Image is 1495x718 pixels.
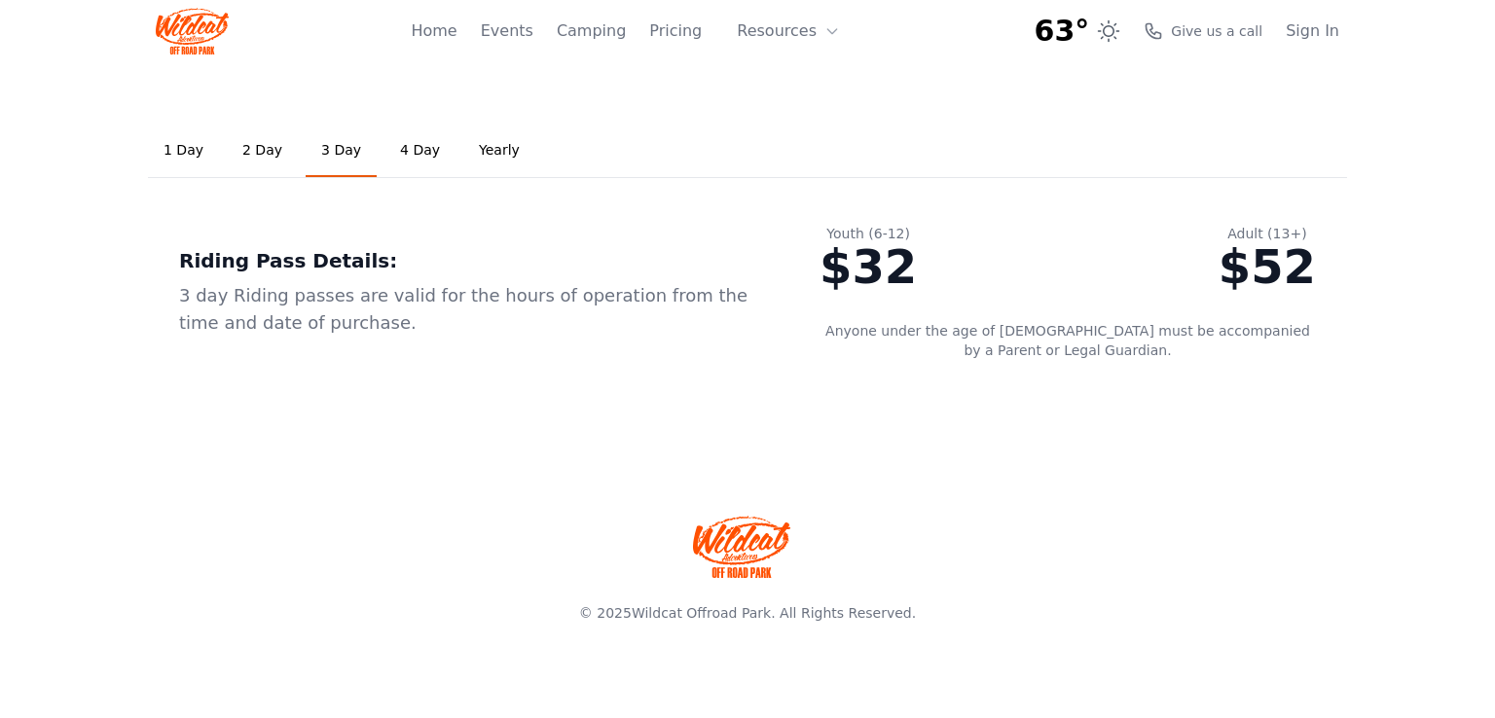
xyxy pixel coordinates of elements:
[306,125,377,177] a: 3 Day
[1171,21,1262,41] span: Give us a call
[148,125,219,177] a: 1 Day
[725,12,852,51] button: Resources
[820,224,917,243] div: Youth (6-12)
[1286,19,1339,43] a: Sign In
[1219,224,1316,243] div: Adult (13+)
[579,605,916,621] span: © 2025 . All Rights Reserved.
[820,243,917,290] div: $32
[632,605,771,621] a: Wildcat Offroad Park
[463,125,535,177] a: Yearly
[1035,14,1090,49] span: 63°
[693,516,790,578] img: Wildcat Offroad park
[411,19,456,43] a: Home
[557,19,626,43] a: Camping
[820,321,1316,360] p: Anyone under the age of [DEMOGRAPHIC_DATA] must be accompanied by a Parent or Legal Guardian.
[1219,243,1316,290] div: $52
[227,125,298,177] a: 2 Day
[384,125,456,177] a: 4 Day
[481,19,533,43] a: Events
[1144,21,1262,41] a: Give us a call
[649,19,702,43] a: Pricing
[156,8,229,54] img: Wildcat Logo
[179,282,757,337] div: 3 day Riding passes are valid for the hours of operation from the time and date of purchase.
[179,247,757,274] div: Riding Pass Details:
